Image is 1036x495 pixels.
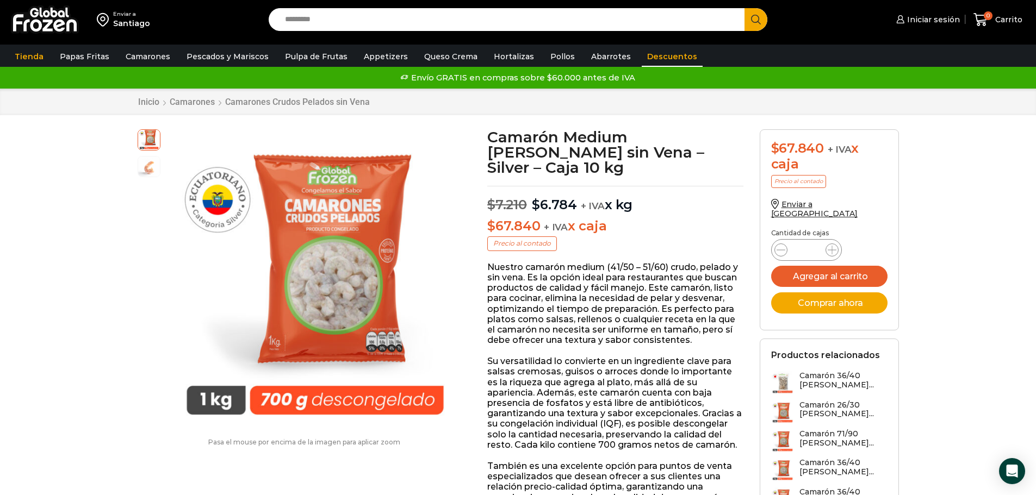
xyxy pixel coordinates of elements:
[138,128,160,150] span: PM04004043
[992,14,1022,25] span: Carrito
[487,356,743,450] p: Su versatilidad lo convierte en un ingrediente clave para salsas cremosas, guisos o arroces donde...
[358,46,413,67] a: Appetizers
[532,197,540,212] span: $
[181,46,274,67] a: Pescados y Mariscos
[487,197,527,212] bdi: 7.210
[113,18,150,29] div: Santiago
[984,11,992,20] span: 0
[54,46,115,67] a: Papas Fritas
[225,97,370,107] a: Camarones Crudos Pelados sin Vena
[138,156,160,178] span: camaron-sin-cascara
[771,141,888,172] div: x caja
[771,199,858,218] a: Enviar a [GEOGRAPHIC_DATA]
[894,9,960,30] a: Iniciar sesión
[545,46,580,67] a: Pollos
[799,429,888,448] h3: Camarón 71/90 [PERSON_NAME]...
[419,46,483,67] a: Queso Crema
[771,429,888,453] a: Camarón 71/90 [PERSON_NAME]...
[487,197,495,212] span: $
[971,7,1025,33] a: 0 Carrito
[487,218,540,234] bdi: 67.840
[745,8,767,31] button: Search button
[166,129,464,428] img: PM04004043
[771,400,888,424] a: Camarón 26/30 [PERSON_NAME]...
[799,458,888,477] h3: Camarón 36/40 [PERSON_NAME]...
[113,10,150,18] div: Enviar a
[771,458,888,481] a: Camarón 36/40 [PERSON_NAME]...
[9,46,49,67] a: Tienda
[771,292,888,314] button: Comprar ahora
[642,46,703,67] a: Descuentos
[828,144,852,155] span: + IVA
[166,129,464,428] div: 1 / 2
[487,236,557,250] p: Precio al contado
[771,140,779,156] span: $
[771,350,880,360] h2: Productos relacionados
[487,186,743,213] p: x kg
[487,129,743,175] h1: Camarón Medium [PERSON_NAME] sin Vena – Silver – Caja 10 kg
[771,175,826,188] p: Precio al contado
[771,371,888,394] a: Camarón 36/40 [PERSON_NAME]...
[120,46,176,67] a: Camarones
[97,10,113,29] img: address-field-icon.svg
[169,97,215,107] a: Camarones
[138,438,472,446] p: Pasa el mouse por encima de la imagen para aplicar zoom
[487,262,743,346] p: Nuestro camarón medium (41/50 – 51/60) crudo, pelado y sin vena. Es la opción ideal para restaura...
[138,97,160,107] a: Inicio
[799,371,888,390] h3: Camarón 36/40 [PERSON_NAME]...
[771,140,824,156] bdi: 67.840
[280,46,353,67] a: Pulpa de Frutas
[581,200,605,211] span: + IVA
[138,97,370,107] nav: Breadcrumb
[586,46,636,67] a: Abarrotes
[771,266,888,287] button: Agregar al carrito
[488,46,539,67] a: Hortalizas
[799,400,888,419] h3: Camarón 26/30 [PERSON_NAME]...
[999,458,1025,484] div: Open Intercom Messenger
[544,222,568,233] span: + IVA
[904,14,960,25] span: Iniciar sesión
[532,197,577,212] bdi: 6.784
[487,218,495,234] span: $
[771,229,888,237] p: Cantidad de cajas
[487,218,743,234] p: x caja
[796,242,817,258] input: Product quantity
